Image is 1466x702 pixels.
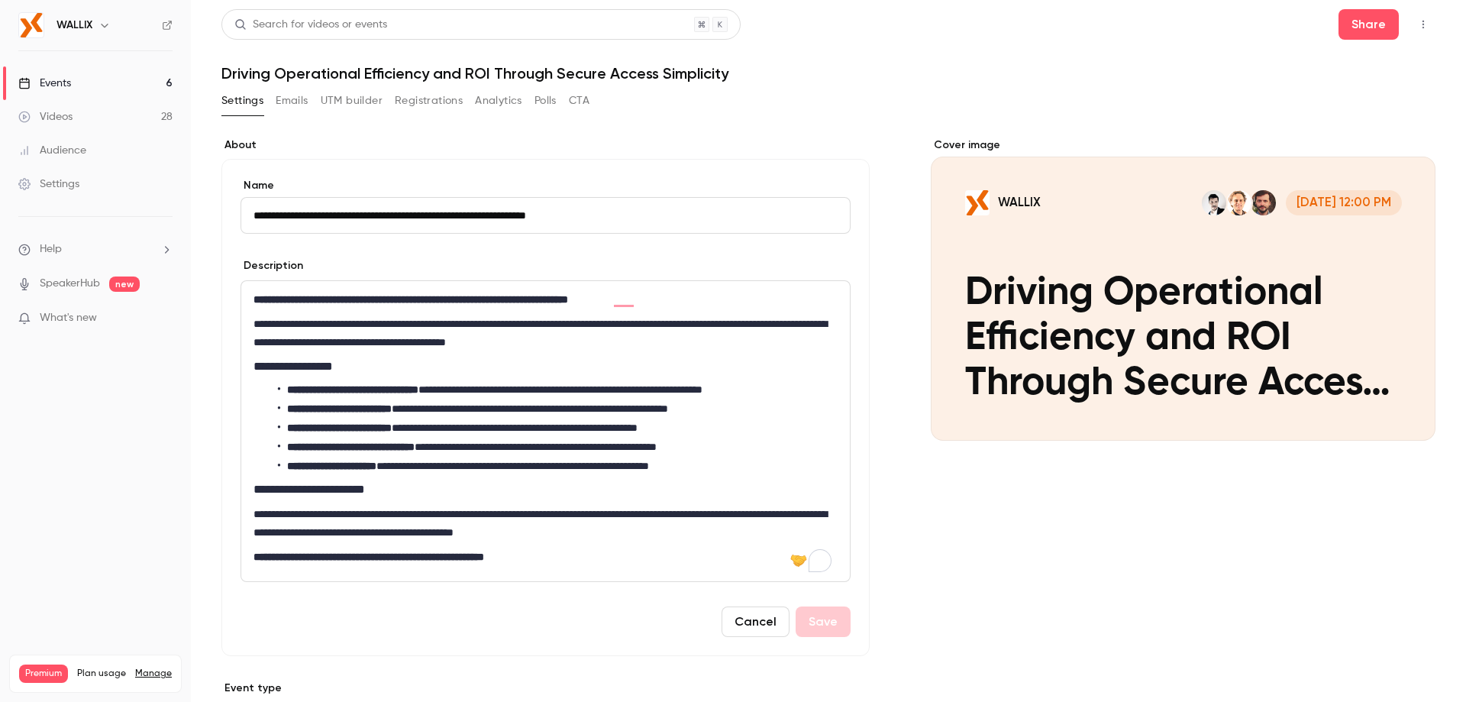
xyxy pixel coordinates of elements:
button: Registrations [395,89,463,113]
div: Events [18,76,71,91]
h1: Driving Operational Efficiency and ROI Through Secure Access Simplicity [221,64,1435,82]
button: Cancel [722,607,790,637]
div: Settings [18,176,79,192]
button: UTM builder [321,89,383,113]
section: Cover image [931,137,1435,441]
button: Settings [221,89,263,113]
div: Audience [18,143,86,158]
section: description [241,280,851,582]
span: new [109,277,140,292]
button: Polls [534,89,557,113]
label: About [221,137,870,153]
button: Share [1338,9,1399,40]
label: Name [241,178,851,193]
h6: WALLIX [57,18,92,33]
button: Analytics [475,89,522,113]
button: Emails [276,89,308,113]
div: Videos [18,109,73,125]
div: editor [241,281,850,581]
div: Search for videos or events [234,17,387,33]
iframe: Noticeable Trigger [154,312,173,325]
span: Premium [19,665,68,683]
div: To enrich screen reader interactions, please activate Accessibility in Grammarly extension settings [241,281,850,581]
li: help-dropdown-opener [18,241,173,257]
p: Event type [221,681,870,696]
label: Description [241,258,303,273]
button: CTA [569,89,589,113]
span: Plan usage [77,668,126,680]
img: WALLIX [19,13,44,37]
span: What's new [40,310,97,326]
label: Cover image [931,137,1435,153]
a: SpeakerHub [40,276,100,292]
a: Manage [135,668,172,680]
span: Help [40,241,62,257]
